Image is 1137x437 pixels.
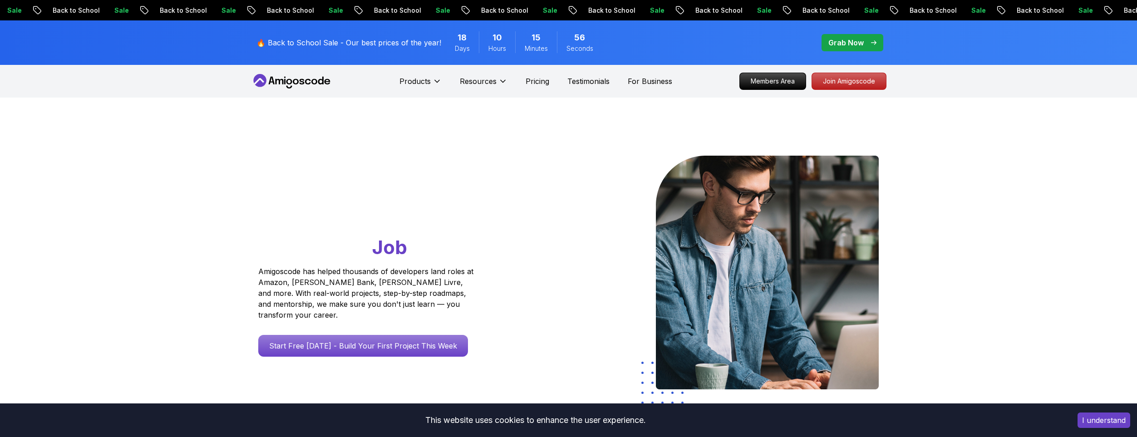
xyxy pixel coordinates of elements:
[360,6,422,15] p: Back to School
[39,6,100,15] p: Back to School
[458,31,467,44] span: 18 Days
[372,236,407,259] span: Job
[628,76,672,87] a: For Business
[743,6,772,15] p: Sale
[1003,6,1064,15] p: Back to School
[812,73,886,90] a: Join Amigoscode
[256,37,441,48] p: 🔥 Back to School Sale - Our best prices of the year!
[739,73,806,90] a: Members Area
[532,31,541,44] span: 15 Minutes
[422,6,451,15] p: Sale
[258,266,476,320] p: Amigoscode has helped thousands of developers land roles at Amazon, [PERSON_NAME] Bank, [PERSON_N...
[788,6,850,15] p: Back to School
[492,31,502,44] span: 10 Hours
[488,44,506,53] span: Hours
[207,6,236,15] p: Sale
[828,37,864,48] p: Grab Now
[1064,6,1093,15] p: Sale
[460,76,497,87] p: Resources
[526,76,549,87] a: Pricing
[315,6,344,15] p: Sale
[525,44,548,53] span: Minutes
[656,156,879,389] img: hero
[812,73,886,89] p: Join Amigoscode
[460,76,507,94] button: Resources
[467,6,529,15] p: Back to School
[681,6,743,15] p: Back to School
[146,6,207,15] p: Back to School
[850,6,879,15] p: Sale
[258,156,508,260] h1: Go From Learning to Hired: Master Java, Spring Boot & Cloud Skills That Get You the
[258,335,468,357] a: Start Free [DATE] - Build Your First Project This Week
[7,410,1064,430] div: This website uses cookies to enhance the user experience.
[574,6,636,15] p: Back to School
[896,6,957,15] p: Back to School
[566,44,593,53] span: Seconds
[567,76,610,87] a: Testimonials
[253,6,315,15] p: Back to School
[399,76,431,87] p: Products
[636,6,665,15] p: Sale
[740,73,806,89] p: Members Area
[1078,412,1130,428] button: Accept cookies
[399,76,442,94] button: Products
[957,6,986,15] p: Sale
[529,6,558,15] p: Sale
[455,44,470,53] span: Days
[100,6,129,15] p: Sale
[574,31,585,44] span: 56 Seconds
